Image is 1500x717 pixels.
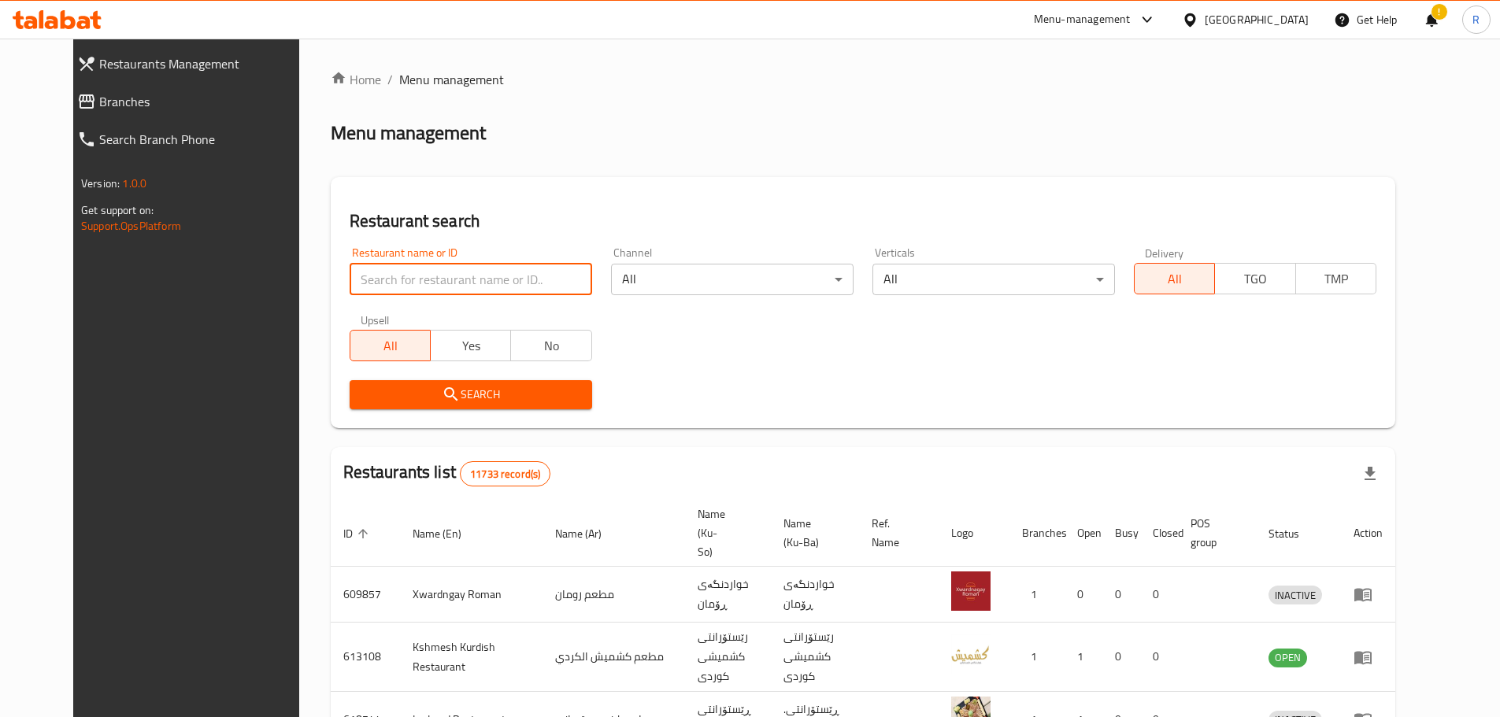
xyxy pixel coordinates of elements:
[99,130,311,149] span: Search Branch Phone
[1302,268,1370,290] span: TMP
[387,70,393,89] li: /
[81,200,154,220] span: Get support on:
[430,330,511,361] button: Yes
[1351,455,1389,493] div: Export file
[1009,567,1065,623] td: 1
[1102,623,1140,692] td: 0
[357,334,424,357] span: All
[1140,623,1178,692] td: 0
[1134,263,1215,294] button: All
[1354,648,1383,667] div: Menu
[1141,268,1209,290] span: All
[1205,11,1309,28] div: [GEOGRAPHIC_DATA]
[1009,500,1065,567] th: Branches
[1102,500,1140,567] th: Busy
[331,70,381,89] a: Home
[1140,567,1178,623] td: 0
[555,524,622,543] span: Name (Ar)
[400,567,543,623] td: Xwardngay Roman
[783,514,840,552] span: Name (Ku-Ba)
[1354,585,1383,604] div: Menu
[543,567,685,623] td: مطعم رومان
[65,120,324,158] a: Search Branch Phone
[350,209,1376,233] h2: Restaurant search
[350,264,592,295] input: Search for restaurant name or ID..
[1269,649,1307,667] span: OPEN
[399,70,504,89] span: Menu management
[461,467,550,482] span: 11733 record(s)
[1295,263,1376,294] button: TMP
[413,524,482,543] span: Name (En)
[1221,268,1289,290] span: TGO
[400,623,543,692] td: Kshmesh Kurdish Restaurant
[99,92,311,111] span: Branches
[771,567,859,623] td: خواردنگەی ڕۆمان
[81,173,120,194] span: Version:
[1214,263,1295,294] button: TGO
[1269,586,1322,604] span: INACTIVE
[1065,623,1102,692] td: 1
[872,514,920,552] span: Ref. Name
[343,524,373,543] span: ID
[99,54,311,73] span: Restaurants Management
[939,500,1009,567] th: Logo
[361,314,390,325] label: Upsell
[437,334,505,357] span: Yes
[1269,586,1322,604] div: INACTIVE
[81,216,181,236] a: Support.OpsPlatform
[1269,649,1307,667] div: OPEN
[1191,514,1237,552] span: POS group
[122,173,146,194] span: 1.0.0
[331,623,400,692] td: 613108
[1009,623,1065,692] td: 1
[343,460,551,486] h2: Restaurants list
[1472,11,1480,28] span: R
[1140,500,1178,567] th: Closed
[65,45,324,83] a: Restaurants Management
[1269,524,1320,543] span: Status
[65,83,324,120] a: Branches
[362,385,580,405] span: Search
[331,120,486,146] h2: Menu management
[350,330,431,361] button: All
[1102,567,1140,623] td: 0
[872,264,1115,295] div: All
[951,571,991,611] img: Xwardngay Roman
[517,334,585,357] span: No
[951,634,991,674] img: Kshmesh Kurdish Restaurant
[510,330,591,361] button: No
[331,567,400,623] td: 609857
[1065,500,1102,567] th: Open
[331,70,1395,89] nav: breadcrumb
[698,504,752,561] span: Name (Ku-So)
[611,264,854,295] div: All
[350,380,592,409] button: Search
[543,623,685,692] td: مطعم كشميش الكردي
[771,623,859,692] td: رێستۆرانتی کشمیشى كوردى
[685,567,771,623] td: خواردنگەی ڕۆمان
[1034,10,1131,29] div: Menu-management
[460,461,550,486] div: Total records count
[1145,247,1184,258] label: Delivery
[685,623,771,692] td: رێستۆرانتی کشمیشى كوردى
[1065,567,1102,623] td: 0
[1341,500,1395,567] th: Action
